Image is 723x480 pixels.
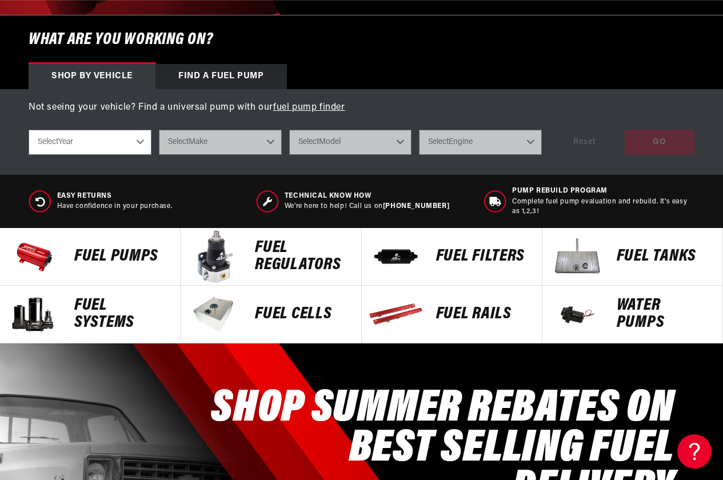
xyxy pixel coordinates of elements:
a: FUEL REGULATORS FUEL REGULATORS [181,228,361,286]
img: FUEL REGULATORS [186,228,243,285]
select: Model [289,130,412,155]
p: FUEL Cells [255,306,349,323]
img: Fuel Tanks [548,228,605,285]
span: Technical Know How [285,191,449,201]
a: Fuel Tanks Fuel Tanks [542,228,723,286]
a: FUEL FILTERS FUEL FILTERS [362,228,542,286]
p: Fuel Systems [74,297,169,331]
p: Not seeing your vehicle? Find a universal pump with our [29,101,694,115]
img: Fuel Systems [6,286,63,343]
span: Pump Rebuild program [512,186,694,196]
div: Find a Fuel Pump [155,64,287,89]
a: [PHONE_NUMBER] [383,203,449,210]
a: fuel pump finder [273,103,345,112]
p: Water Pumps [617,297,711,331]
p: Fuel Tanks [617,248,711,265]
span: Easy Returns [57,191,173,201]
p: Have confidence in your purchase. [57,202,173,211]
p: FUEL Rails [436,306,530,323]
p: Fuel Pumps [74,248,169,265]
img: FUEL Cells [186,286,243,343]
img: FUEL Rails [368,286,425,343]
img: FUEL FILTERS [368,228,425,285]
div: Shop by vehicle [29,64,155,89]
img: Water Pumps [548,286,605,343]
img: Fuel Pumps [6,228,63,285]
a: Water Pumps Water Pumps [542,286,723,343]
p: FUEL FILTERS [436,248,530,265]
select: Make [159,130,282,155]
p: We’re here to help! Call us on [285,202,449,211]
select: Year [29,130,151,155]
p: Complete fuel pump evaluation and rebuild. It's easy as 1,2,3! [512,197,694,217]
a: FUEL Cells FUEL Cells [181,286,361,343]
select: Engine [419,130,542,155]
p: FUEL REGULATORS [255,239,349,274]
a: FUEL Rails FUEL Rails [362,286,542,343]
